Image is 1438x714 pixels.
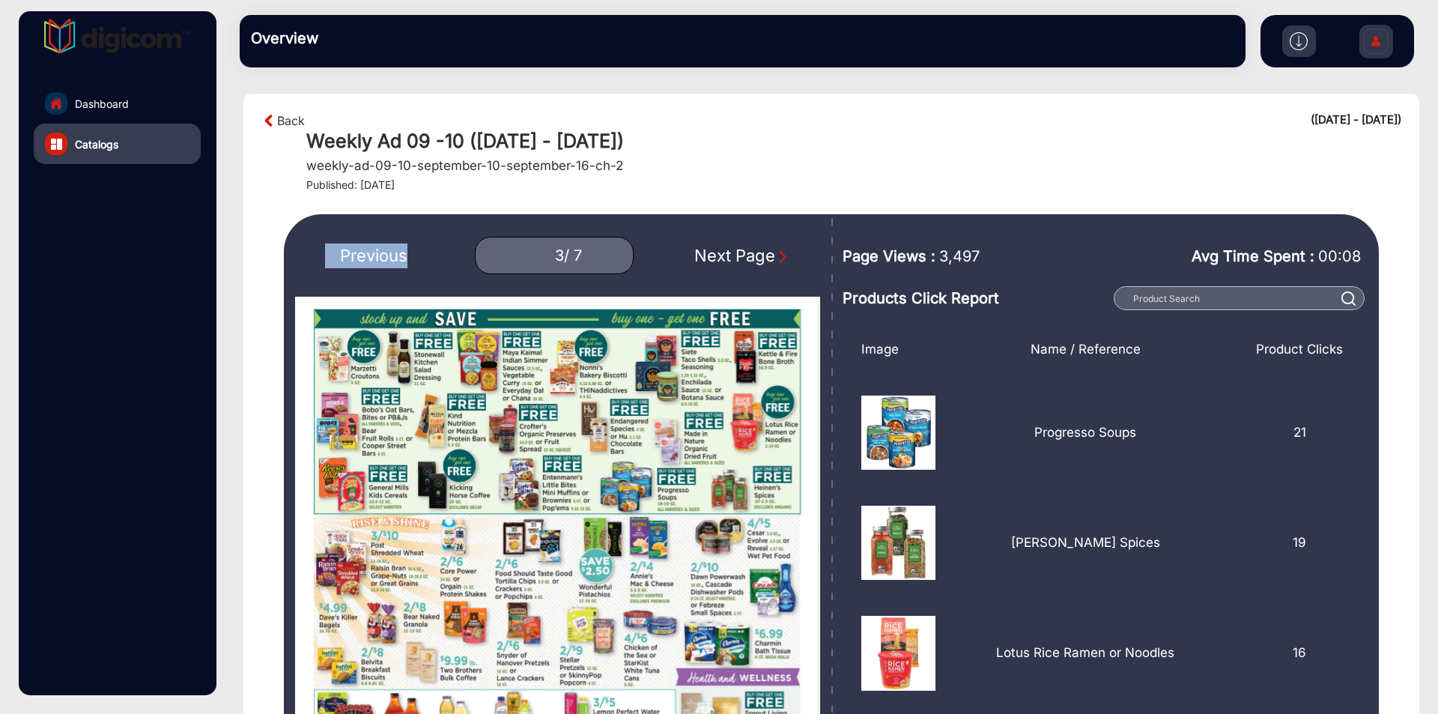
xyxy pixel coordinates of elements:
span: Page Views : [843,245,935,267]
input: Product Search [1114,286,1365,310]
img: vmg-logo [44,19,191,53]
div: / 7 [564,246,582,265]
span: Dashboard [75,96,129,112]
img: Next Page [775,249,790,264]
p: Lotus Rice Ramen or Noodles [996,644,1174,663]
img: prodSearch%20_white.svg [1341,291,1356,306]
img: 1756718243000184363_20250910.jpg [861,506,935,580]
img: Sign%20Up.svg [1360,17,1392,70]
a: Back [277,112,305,130]
img: 1756717682000168516_20250910.jpg [861,616,935,690]
img: arrow-left-1.svg [261,112,277,130]
div: 21 [1235,396,1364,470]
span: Catalogs [75,136,118,152]
div: 19 [1235,506,1364,580]
div: Image [850,340,935,360]
h4: Published: [DATE] [306,179,1401,192]
img: catalog [51,139,62,150]
div: Name / Reference [935,340,1235,360]
div: ([DATE] - [DATE]) [1311,112,1401,130]
img: home [49,97,63,110]
h3: Overview [251,29,461,47]
h1: Weekly Ad 09 -10 ([DATE] - [DATE]) [306,130,1401,152]
div: 16 [1235,616,1364,690]
p: Progresso Soups [1034,423,1136,443]
div: Next Page [694,243,790,268]
img: 1756718183000176873_20250910.jpg [861,396,935,470]
a: Dashboard [34,83,201,124]
span: Avg Time Spent : [1192,245,1314,267]
img: Previous Page [325,249,340,264]
div: Previous [325,243,407,268]
div: Product Clicks [1235,340,1364,360]
h5: weekly-ad-09-10-september-10-september-16-ch-2 [306,158,623,173]
h3: Products Click Report [843,289,1107,307]
p: [PERSON_NAME] Spices [1011,533,1160,553]
a: Catalogs [34,124,201,164]
span: 3,497 [939,245,980,267]
span: 00:08 [1318,247,1361,265]
img: h2download.svg [1290,32,1308,50]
